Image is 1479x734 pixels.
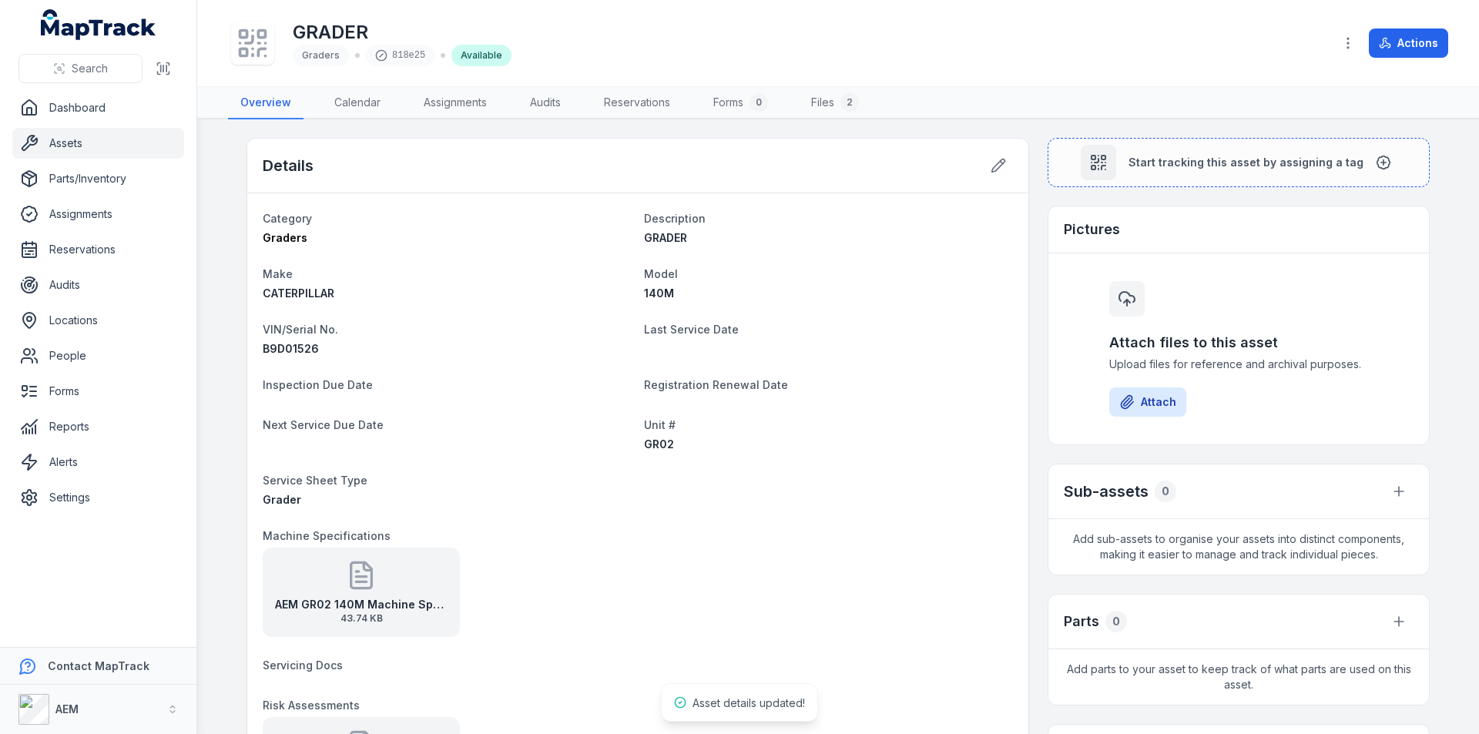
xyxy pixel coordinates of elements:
[263,323,338,336] span: VIN/Serial No.
[644,231,687,244] span: GRADER
[302,49,340,61] span: Graders
[12,92,184,123] a: Dashboard
[1064,611,1099,632] h3: Parts
[1064,481,1149,502] h2: Sub-assets
[644,437,674,451] span: GR02
[12,447,184,478] a: Alerts
[1369,28,1448,58] button: Actions
[644,287,674,300] span: 140M
[12,376,184,407] a: Forms
[1155,481,1176,502] div: 0
[18,54,143,83] button: Search
[12,411,184,442] a: Reports
[12,270,184,300] a: Audits
[263,342,319,355] span: B9D01526
[411,87,499,119] a: Assignments
[72,61,108,76] span: Search
[1109,357,1368,372] span: Upload files for reference and archival purposes.
[1109,332,1368,354] h3: Attach files to this asset
[451,45,511,66] div: Available
[644,378,788,391] span: Registration Renewal Date
[263,699,360,712] span: Risk Assessments
[366,45,434,66] div: 818e25
[322,87,393,119] a: Calendar
[263,212,312,225] span: Category
[1129,155,1363,170] span: Start tracking this asset by assigning a tag
[12,482,184,513] a: Settings
[12,199,184,230] a: Assignments
[1048,649,1429,705] span: Add parts to your asset to keep track of what parts are used on this asset.
[41,9,156,40] a: MapTrack
[48,659,149,672] strong: Contact MapTrack
[644,212,706,225] span: Description
[1105,611,1127,632] div: 0
[263,231,307,244] span: Graders
[840,93,859,112] div: 2
[263,474,367,487] span: Service Sheet Type
[644,267,678,280] span: Model
[293,20,511,45] h1: GRADER
[263,659,343,672] span: Servicing Docs
[518,87,573,119] a: Audits
[55,702,79,716] strong: AEM
[1048,138,1430,187] button: Start tracking this asset by assigning a tag
[263,155,314,176] h2: Details
[12,163,184,194] a: Parts/Inventory
[12,234,184,265] a: Reservations
[1048,519,1429,575] span: Add sub-assets to organise your assets into distinct components, making it easier to manage and t...
[693,696,805,709] span: Asset details updated!
[750,93,768,112] div: 0
[263,529,391,542] span: Machine Specifications
[592,87,682,119] a: Reservations
[644,323,739,336] span: Last Service Date
[644,418,676,431] span: Unit #
[799,87,871,119] a: Files2
[1109,387,1186,417] button: Attach
[12,340,184,371] a: People
[701,87,780,119] a: Forms0
[275,597,448,612] strong: AEM GR02 140M Machine Specifications
[228,87,304,119] a: Overview
[12,128,184,159] a: Assets
[12,305,184,336] a: Locations
[275,612,448,625] span: 43.74 KB
[1064,219,1120,240] h3: Pictures
[263,378,373,391] span: Inspection Due Date
[263,418,384,431] span: Next Service Due Date
[263,287,334,300] span: CATERPILLAR
[263,267,293,280] span: Make
[263,493,301,506] span: Grader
